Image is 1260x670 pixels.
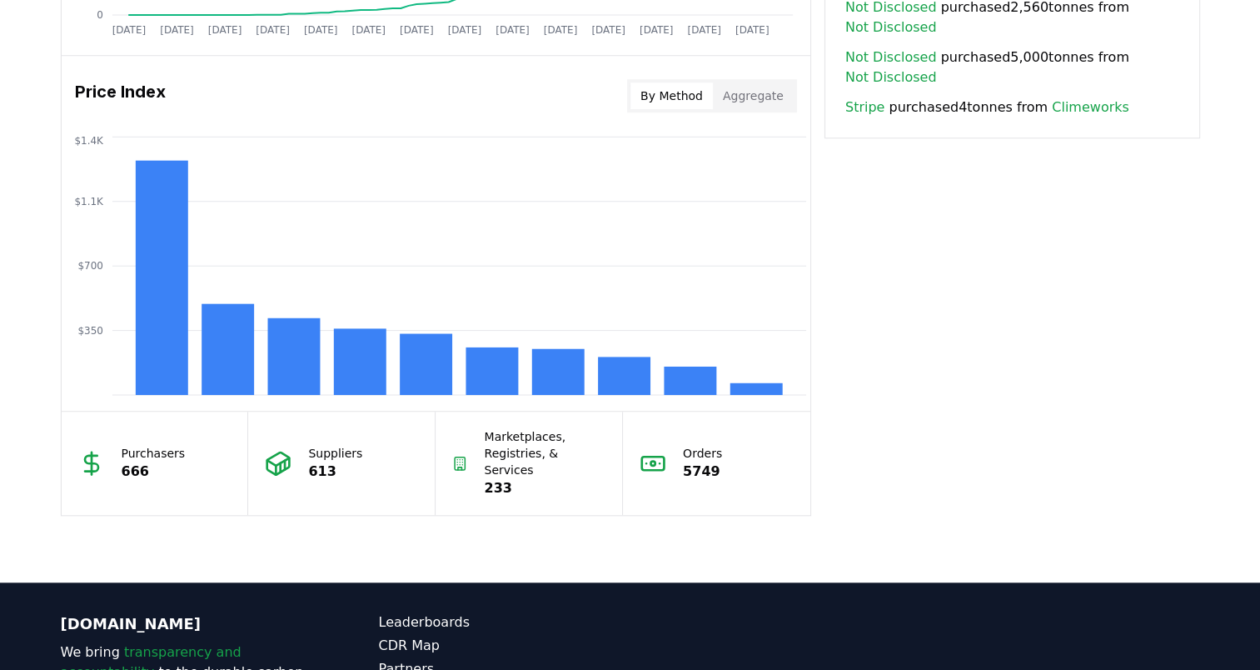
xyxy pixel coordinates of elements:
[683,462,722,482] p: 5749
[1052,97,1129,117] a: Climeworks
[713,82,794,109] button: Aggregate
[845,97,1129,117] span: purchased 4 tonnes from
[447,24,481,36] tspan: [DATE]
[122,445,186,462] p: Purchasers
[308,445,362,462] p: Suppliers
[256,24,290,36] tspan: [DATE]
[845,47,937,67] a: Not Disclosed
[400,24,434,36] tspan: [DATE]
[683,445,722,462] p: Orders
[845,67,937,87] a: Not Disclosed
[735,24,769,36] tspan: [DATE]
[591,24,625,36] tspan: [DATE]
[207,24,242,36] tspan: [DATE]
[97,9,103,21] tspan: 0
[845,17,937,37] a: Not Disclosed
[640,24,674,36] tspan: [DATE]
[687,24,721,36] tspan: [DATE]
[74,134,104,146] tspan: $1.4K
[379,636,630,656] a: CDR Map
[351,24,386,36] tspan: [DATE]
[543,24,577,36] tspan: [DATE]
[845,97,884,117] a: Stripe
[308,462,362,482] p: 613
[630,82,713,109] button: By Method
[75,79,166,112] h3: Price Index
[122,462,186,482] p: 666
[160,24,194,36] tspan: [DATE]
[61,612,312,636] p: [DOMAIN_NAME]
[485,478,606,498] p: 233
[304,24,338,36] tspan: [DATE]
[77,260,103,272] tspan: $700
[112,24,146,36] tspan: [DATE]
[379,612,630,632] a: Leaderboards
[845,47,1179,87] span: purchased 5,000 tonnes from
[496,24,530,36] tspan: [DATE]
[77,325,103,337] tspan: $350
[485,428,606,478] p: Marketplaces, Registries, & Services
[74,196,104,207] tspan: $1.1K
